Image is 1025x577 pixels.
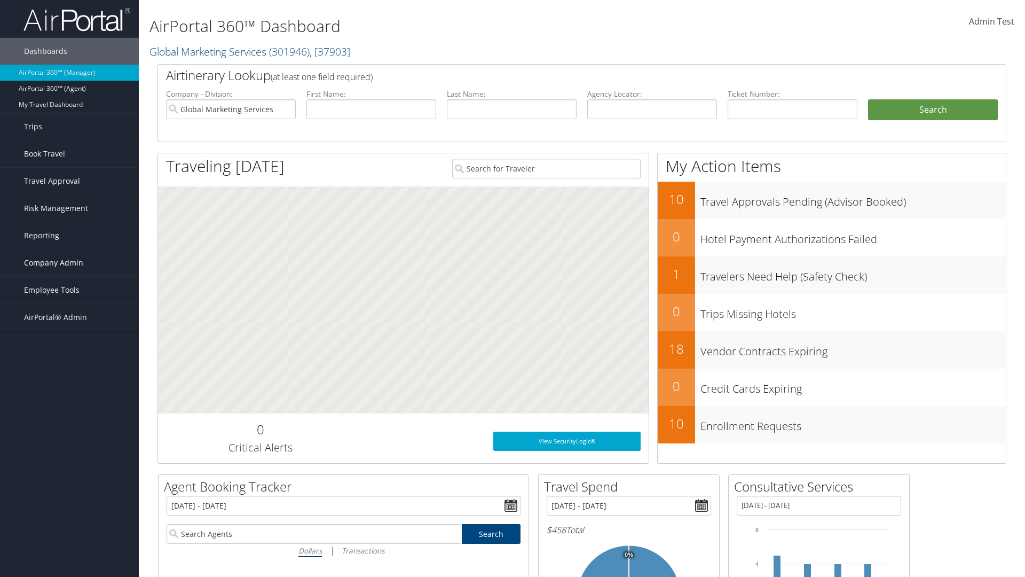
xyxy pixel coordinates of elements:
h2: Consultative Services [734,478,909,496]
span: ( 301946 ) [269,44,310,59]
span: Book Travel [24,141,65,167]
h3: Vendor Contracts Expiring [700,339,1006,359]
img: airportal-logo.png [23,7,130,32]
h3: Credit Cards Expiring [700,376,1006,396]
button: Search [868,99,998,121]
span: AirPortal® Admin [24,304,87,331]
span: , [ 37903 ] [310,44,350,59]
i: Transactions [342,545,384,556]
h2: 0 [658,302,695,321]
span: $458 [547,524,566,536]
h2: Airtinerary Lookup [166,66,927,84]
div: | [167,544,521,557]
a: 10Travel Approvals Pending (Advisor Booked) [658,182,1006,219]
a: 10Enrollment Requests [658,406,1006,443]
h2: Agent Booking Tracker [164,478,529,496]
span: Reporting [24,222,59,249]
i: Dollars [298,545,322,556]
a: 1Travelers Need Help (Safety Check) [658,256,1006,294]
span: Admin Test [969,15,1014,27]
label: Ticket Number: [728,89,857,99]
input: Search for Traveler [452,159,641,178]
span: Dashboards [24,38,67,65]
span: Risk Management [24,195,88,222]
a: Search [462,524,521,544]
a: 18Vendor Contracts Expiring [658,331,1006,369]
span: Trips [24,113,42,140]
tspan: 6 [755,527,759,533]
h2: 0 [658,377,695,395]
a: View SecurityLogic® [493,432,641,451]
a: 0Trips Missing Hotels [658,294,1006,331]
a: 0Credit Cards Expiring [658,369,1006,406]
span: Employee Tools [24,277,80,303]
h2: Travel Spend [544,478,719,496]
h3: Critical Alerts [166,440,354,455]
span: Company Admin [24,249,83,276]
span: (at least one field required) [271,71,373,83]
h2: 0 [658,228,695,246]
h2: 1 [658,265,695,283]
a: 0Hotel Payment Authorizations Failed [658,219,1006,256]
h1: My Action Items [658,155,1006,177]
label: Agency Locator: [587,89,717,99]
h2: 10 [658,190,695,208]
h3: Travel Approvals Pending (Advisor Booked) [700,189,1006,209]
input: Search Agents [167,524,461,544]
tspan: 0% [625,552,633,558]
h3: Trips Missing Hotels [700,301,1006,322]
span: Travel Approval [24,168,80,194]
h3: Hotel Payment Authorizations Failed [700,227,1006,247]
h2: 10 [658,415,695,433]
h6: Total [547,524,711,536]
h2: 0 [166,420,354,439]
label: Company - Division: [166,89,296,99]
h3: Enrollment Requests [700,414,1006,434]
h1: Traveling [DATE] [166,155,285,177]
h3: Travelers Need Help (Safety Check) [700,264,1006,284]
h2: 18 [658,340,695,358]
tspan: 4 [755,561,759,567]
a: Global Marketing Services [149,44,350,59]
h1: AirPortal 360™ Dashboard [149,15,726,37]
label: Last Name: [447,89,577,99]
a: Admin Test [969,5,1014,38]
label: First Name: [306,89,436,99]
